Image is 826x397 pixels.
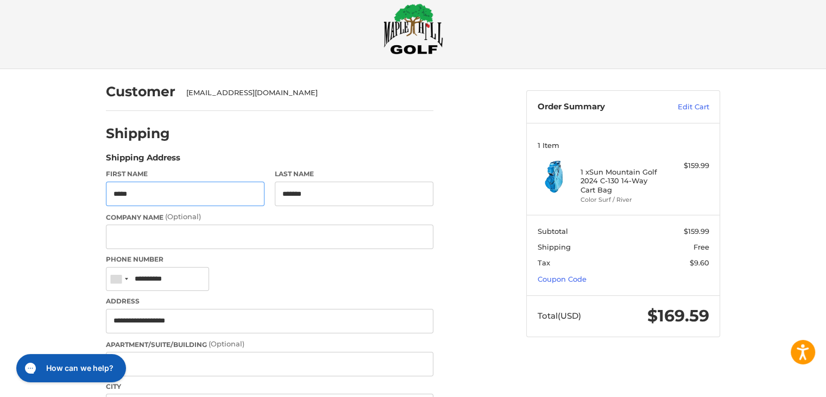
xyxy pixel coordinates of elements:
[165,212,201,221] small: (Optional)
[383,3,443,54] img: Maple Hill Golf
[581,195,664,204] li: Color Surf / River
[581,168,664,194] h4: 1 x Sun Mountain Golf 2024 C-130 14-Way Cart Bag
[106,169,264,179] label: First Name
[654,102,709,113] a: Edit Cart
[690,258,709,267] span: $9.60
[736,368,826,397] iframe: Google Customer Reviews
[186,88,423,98] div: [EMAIL_ADDRESS][DOMAIN_NAME]
[538,141,709,150] h3: 1 Item
[106,296,433,306] label: Address
[538,311,581,321] span: Total (USD)
[106,152,180,169] legend: Shipping Address
[106,125,170,142] h2: Shipping
[538,275,587,283] a: Coupon Code
[666,160,709,171] div: $159.99
[106,339,433,350] label: Apartment/Suite/Building
[538,258,550,267] span: Tax
[538,227,568,235] span: Subtotal
[106,83,175,100] h2: Customer
[106,212,433,222] label: Company Name
[275,169,433,179] label: Last Name
[684,227,709,235] span: $159.99
[693,243,709,251] span: Free
[106,382,433,392] label: City
[647,306,709,326] span: $169.59
[538,102,654,113] h3: Order Summary
[538,243,571,251] span: Shipping
[209,339,244,348] small: (Optional)
[11,350,129,386] iframe: Gorgias live chat messenger
[106,255,433,264] label: Phone Number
